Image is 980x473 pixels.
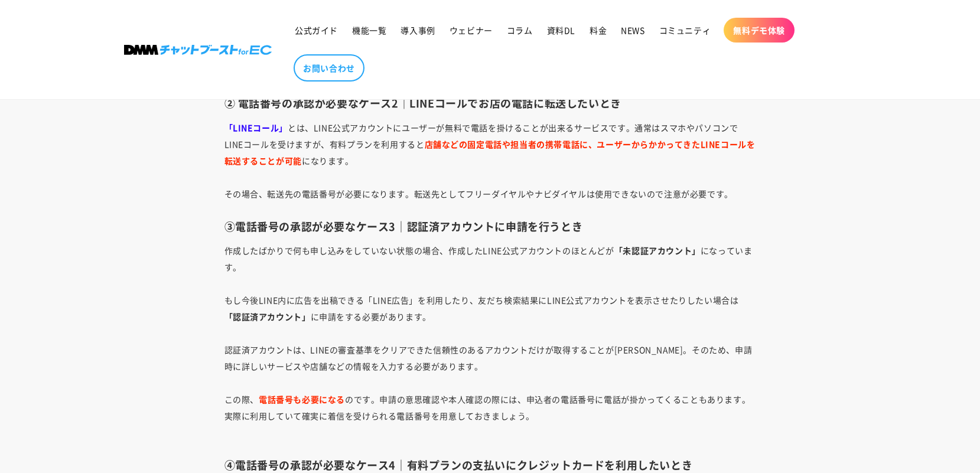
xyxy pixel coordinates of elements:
strong: 店舗などの固定電話や担当者の携帯電話に、ユーザーからかかってきたLINEコールを転送することが可能 [224,138,756,167]
h3: ③電話番号の承認が必要なケース3｜認証済アカウントに申請を行うとき [224,220,756,233]
h3: ④電話番号の承認が必要なケース4｜有料プランの支払いにクレジットカードを利用したいとき [224,458,756,472]
span: NEWS [621,25,644,35]
strong: 電話番号も必要になる [259,393,345,405]
span: 「LINEコール」 [224,122,288,133]
span: 機能一覧 [352,25,386,35]
a: コラム [500,18,540,43]
a: 無料デモ体験 [724,18,795,43]
strong: 「認証済アカウント」 [224,311,311,322]
span: とは、LINE公式アカウントにユーザーが無料で電話を掛けることが出来るサービスです。通常はスマホやパソコンでLINEコールを受けますが、有料プランを利用すると になります。 その場合、転送先の電... [224,122,756,200]
a: 資料DL [540,18,582,43]
span: コミュニティ [659,25,711,35]
span: 料金 [590,25,607,35]
a: 導入事例 [393,18,442,43]
a: 公式ガイド [288,18,345,43]
span: 無料デモ体験 [733,25,785,35]
a: 料金 [582,18,614,43]
a: コミュニティ [652,18,718,43]
span: お問い合わせ [303,63,355,73]
a: お問い合わせ [294,54,364,81]
img: 株式会社DMM Boost [124,45,272,55]
strong: 「未認証アカウント」 [614,244,701,256]
h3: ② 電話番号の承認が必要なケース2｜LINEコールでお店の電話に転送したいとき [224,96,756,110]
span: 資料DL [547,25,575,35]
a: NEWS [614,18,652,43]
span: 作成したばかりで何も申し込みをしていない状態の場合、作成したLINE公式アカウントのほとんどが になっています。 もし今後LINE内に広告を出稿できる「LINE広告」を利用したり、友だち検索結果... [224,244,753,422]
span: 導入事例 [401,25,435,35]
a: 機能一覧 [345,18,393,43]
span: コラム [507,25,533,35]
span: ウェビナー [450,25,493,35]
span: 公式ガイド [295,25,338,35]
a: ウェビナー [442,18,500,43]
